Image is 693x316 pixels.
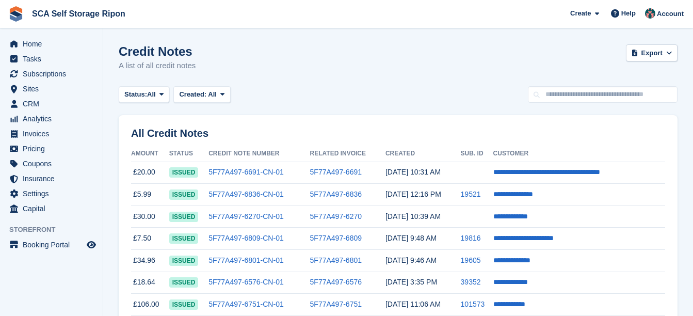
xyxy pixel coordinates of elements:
[169,189,199,200] span: issued
[147,89,156,100] span: All
[385,278,437,286] time: 2025-08-22 14:35:31 UTC
[28,5,130,22] a: SCA Self Storage Ripon
[23,127,85,141] span: Invoices
[8,6,24,22] img: stora-icon-8386f47178a22dfd0bd8f6a31ec36ba5ce8667c1dd55bd0f319d3a0aa187defe.svg
[23,97,85,111] span: CRM
[85,239,98,251] a: Preview store
[23,141,85,156] span: Pricing
[169,167,199,178] span: issued
[124,89,147,100] span: Status:
[23,238,85,252] span: Booking Portal
[208,212,284,220] a: 5F77A497-6270-CN-01
[23,201,85,216] span: Capital
[169,212,199,222] span: issued
[131,294,169,316] td: £106.00
[5,112,98,126] a: menu
[570,8,591,19] span: Create
[385,212,441,220] time: 2025-08-31 09:39:05 UTC
[23,67,85,81] span: Subscriptions
[5,141,98,156] a: menu
[310,146,385,162] th: Related Invoice
[657,9,684,19] span: Account
[131,146,169,162] th: Amount
[131,162,169,184] td: £20.00
[385,146,461,162] th: Created
[5,201,98,216] a: menu
[493,146,665,162] th: Customer
[385,190,441,198] time: 2025-09-01 11:16:33 UTC
[131,250,169,272] td: £34.96
[9,225,103,235] span: Storefront
[179,90,206,98] span: Created:
[208,146,310,162] th: Credit Note Number
[5,52,98,66] a: menu
[23,82,85,96] span: Sites
[5,127,98,141] a: menu
[119,86,169,103] button: Status: All
[626,44,678,61] button: Export
[208,234,284,242] a: 5F77A497-6809-CN-01
[461,278,481,286] a: 39352
[385,300,441,308] time: 2025-08-20 10:06:28 UTC
[131,228,169,250] td: £7.50
[385,168,441,176] time: 2025-09-02 09:31:03 UTC
[5,82,98,96] a: menu
[169,299,199,310] span: issued
[461,300,485,308] a: 101573
[5,238,98,252] a: menu
[23,112,85,126] span: Analytics
[310,256,362,264] a: 5F77A497-6801
[310,234,362,242] a: 5F77A497-6809
[621,8,636,19] span: Help
[119,44,196,58] h1: Credit Notes
[23,52,85,66] span: Tasks
[461,146,493,162] th: Sub. ID
[5,97,98,111] a: menu
[310,300,362,308] a: 5F77A497-6751
[385,256,437,264] time: 2025-08-29 08:46:01 UTC
[23,171,85,186] span: Insurance
[169,277,199,288] span: issued
[23,186,85,201] span: Settings
[131,206,169,228] td: £30.00
[208,300,284,308] a: 5F77A497-6751-CN-01
[119,60,196,72] p: A list of all credit notes
[173,86,230,103] button: Created: All
[5,67,98,81] a: menu
[5,37,98,51] a: menu
[23,37,85,51] span: Home
[208,256,284,264] a: 5F77A497-6801-CN-01
[385,234,437,242] time: 2025-08-29 08:48:34 UTC
[461,234,481,242] a: 19816
[169,146,209,162] th: Status
[310,212,362,220] a: 5F77A497-6270
[641,48,663,58] span: Export
[5,186,98,201] a: menu
[23,156,85,171] span: Coupons
[310,278,362,286] a: 5F77A497-6576
[131,184,169,206] td: £5.99
[208,190,284,198] a: 5F77A497-6836-CN-01
[461,256,481,264] a: 19605
[208,278,284,286] a: 5F77A497-6576-CN-01
[461,190,481,198] a: 19521
[131,128,665,139] h2: All Credit Notes
[169,256,199,266] span: issued
[5,171,98,186] a: menu
[131,272,169,294] td: £18.64
[310,190,362,198] a: 5F77A497-6836
[310,168,362,176] a: 5F77A497-6691
[208,90,217,98] span: All
[5,156,98,171] a: menu
[169,233,199,244] span: issued
[208,168,284,176] a: 5F77A497-6691-CN-01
